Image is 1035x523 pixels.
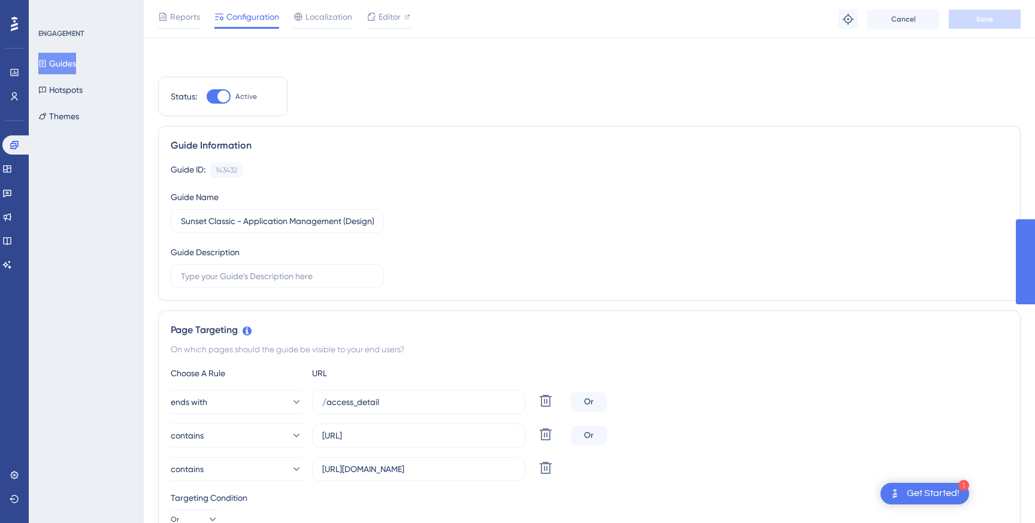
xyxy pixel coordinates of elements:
[171,491,1008,505] div: Targeting Condition
[322,395,515,409] input: yourwebsite.com/path
[38,79,83,101] button: Hotspots
[171,462,204,476] span: contains
[171,390,302,414] button: ends with
[571,392,607,412] div: Or
[181,270,374,283] input: Type your Guide’s Description here
[976,14,993,24] span: Save
[322,462,515,476] input: yourwebsite.com/path
[171,245,240,259] div: Guide Description
[181,214,374,228] input: Type your Guide’s Name here
[571,426,607,445] div: Or
[891,14,916,24] span: Cancel
[171,162,205,178] div: Guide ID:
[171,138,1008,153] div: Guide Information
[171,190,219,204] div: Guide Name
[171,395,207,409] span: ends with
[171,457,302,481] button: contains
[171,366,302,380] div: Choose A Rule
[171,428,204,443] span: contains
[880,483,969,504] div: Open Get Started! checklist, remaining modules: 1
[958,480,969,491] div: 1
[216,165,237,175] div: 143432
[38,53,76,74] button: Guides
[171,342,1008,356] div: On which pages should the guide be visible to your end users?
[305,10,352,24] span: Localization
[949,10,1021,29] button: Save
[171,323,1008,337] div: Page Targeting
[226,10,279,24] span: Configuration
[322,429,515,442] input: yourwebsite.com/path
[888,486,902,501] img: launcher-image-alternative-text
[985,476,1021,512] iframe: UserGuiding AI Assistant Launcher
[867,10,939,29] button: Cancel
[171,424,302,448] button: contains
[38,105,79,127] button: Themes
[907,487,960,500] div: Get Started!
[171,89,197,104] div: Status:
[170,10,200,24] span: Reports
[379,10,401,24] span: Editor
[312,366,444,380] div: URL
[235,92,257,101] span: Active
[38,29,84,38] div: ENGAGEMENT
